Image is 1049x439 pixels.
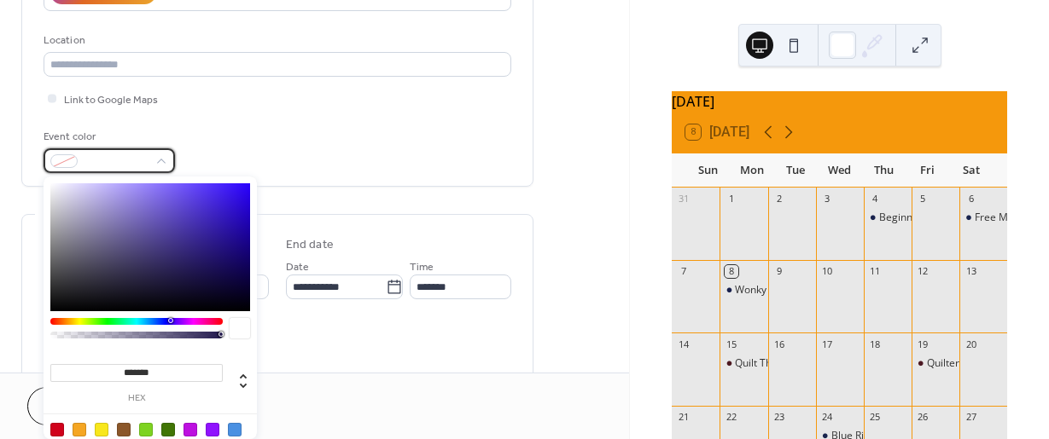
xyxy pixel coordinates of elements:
[50,394,223,403] label: hex
[917,193,930,205] div: 5
[725,338,737,350] div: 15
[735,356,821,371] div: Quilt Therapy club
[677,265,690,278] div: 7
[685,153,730,188] div: Sun
[773,193,786,205] div: 2
[818,153,862,188] div: Wed
[228,423,242,436] div: #4A90E2
[864,211,912,225] div: Beginning Piecing by Machine
[821,338,834,350] div: 17
[773,265,786,278] div: 9
[410,258,434,276] span: Time
[27,387,132,425] button: Cancel
[725,193,737,205] div: 1
[773,153,818,188] div: Tue
[821,411,834,424] div: 24
[773,338,786,350] div: 16
[44,128,172,146] div: Event color
[821,193,834,205] div: 3
[949,153,994,188] div: Sat
[869,338,882,350] div: 18
[917,338,930,350] div: 19
[677,411,690,424] div: 21
[286,258,309,276] span: Date
[869,411,882,424] div: 25
[906,153,950,188] div: Fri
[725,411,737,424] div: 22
[879,211,1021,225] div: Beginning Piecing by Machine
[735,283,842,297] div: Wonky Log Cabin class
[917,265,930,278] div: 12
[773,411,786,424] div: 23
[869,193,882,205] div: 4
[139,423,153,436] div: #7ED321
[912,356,959,371] div: Quilters Guild of Indianapolis quilt show
[964,193,977,205] div: 6
[964,265,977,278] div: 13
[206,423,219,436] div: #9013FE
[184,423,197,436] div: #BD10E0
[725,265,737,278] div: 8
[720,283,767,297] div: Wonky Log Cabin class
[95,423,108,436] div: #F8E71C
[869,265,882,278] div: 11
[821,265,834,278] div: 10
[44,32,508,49] div: Location
[286,236,334,254] div: End date
[861,153,906,188] div: Thu
[677,193,690,205] div: 31
[672,91,1007,112] div: [DATE]
[117,423,131,436] div: #8B572A
[959,211,1007,225] div: Free Motion Quilting class
[917,411,930,424] div: 26
[964,411,977,424] div: 27
[964,338,977,350] div: 20
[161,423,175,436] div: #417505
[730,153,774,188] div: Mon
[677,338,690,350] div: 14
[720,356,767,371] div: Quilt Therapy club
[64,91,158,109] span: Link to Google Maps
[50,423,64,436] div: #D0021B
[73,423,86,436] div: #F5A623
